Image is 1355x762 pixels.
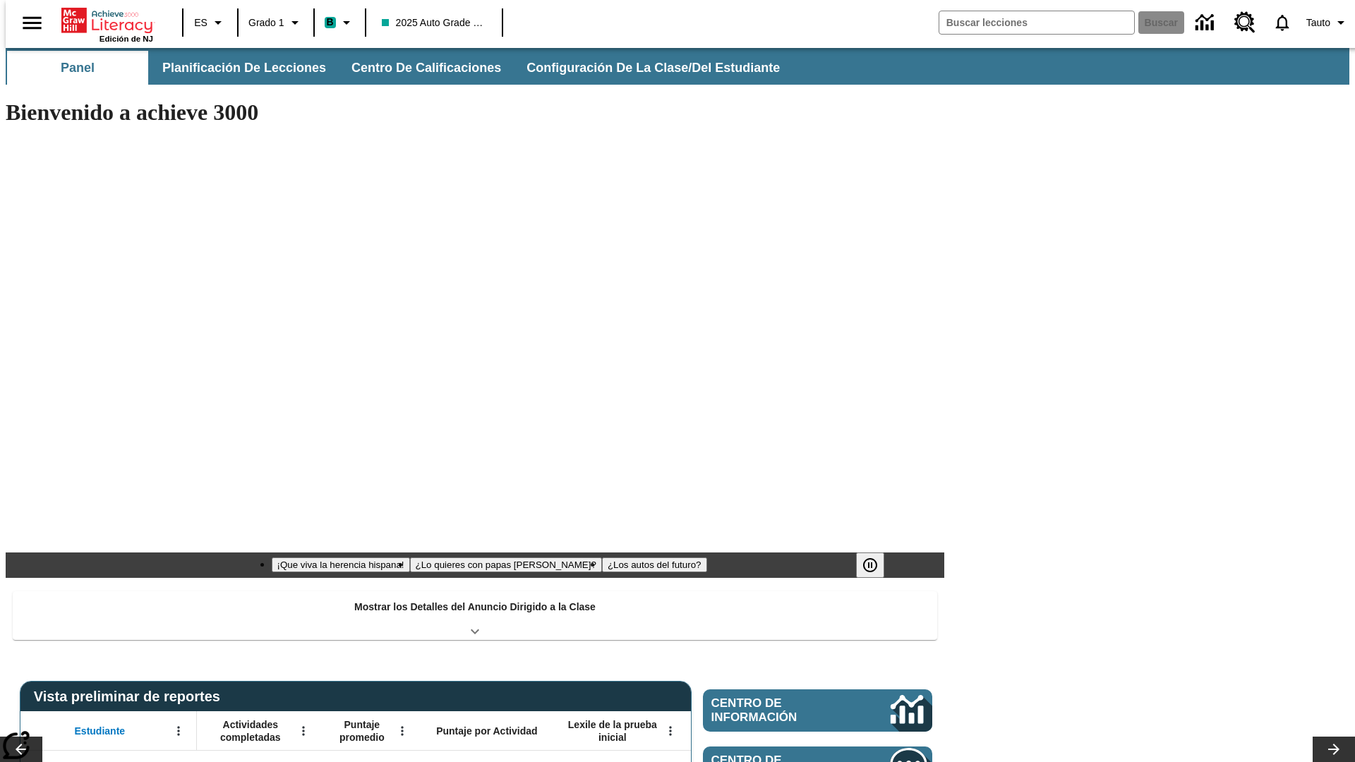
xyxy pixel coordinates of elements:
span: Puntaje por Actividad [436,725,537,737]
button: Diapositiva 2 ¿Lo quieres con papas fritas? [410,557,602,572]
a: Centro de información [1187,4,1226,42]
div: Subbarra de navegación [6,48,1349,85]
span: Centro de información [711,696,843,725]
span: Tauto [1306,16,1330,30]
span: ES [194,16,207,30]
input: Buscar campo [939,11,1134,34]
a: Notificaciones [1264,4,1301,41]
h1: Bienvenido a achieve 3000 [6,99,944,126]
button: Boost El color de la clase es verde turquesa. Cambiar el color de la clase. [319,10,361,35]
p: Mostrar los Detalles del Anuncio Dirigido a la Clase [354,600,596,615]
span: Lexile de la prueba inicial [561,718,664,744]
span: Puntaje promedio [328,718,396,744]
span: Grado 1 [248,16,284,30]
div: Subbarra de navegación [6,51,793,85]
button: Carrusel de lecciones, seguir [1313,737,1355,762]
button: Panel [7,51,148,85]
a: Portada [61,6,153,35]
span: Estudiante [75,725,126,737]
button: Abrir menú [392,720,413,742]
button: Abrir menú [293,720,314,742]
button: Diapositiva 3 ¿Los autos del futuro? [602,557,707,572]
button: Centro de calificaciones [340,51,512,85]
span: Actividades completadas [204,718,297,744]
span: 2025 Auto Grade 1 A [382,16,486,30]
button: Abrir el menú lateral [11,2,53,44]
button: Grado: Grado 1, Elige un grado [243,10,309,35]
div: Mostrar los Detalles del Anuncio Dirigido a la Clase [13,591,937,640]
button: Lenguaje: ES, Selecciona un idioma [188,10,233,35]
button: Diapositiva 1 ¡Que viva la herencia hispana! [272,557,410,572]
button: Pausar [856,552,884,578]
span: Vista preliminar de reportes [34,689,227,705]
div: Portada [61,5,153,43]
button: Perfil/Configuración [1301,10,1355,35]
span: Edición de NJ [100,35,153,43]
button: Configuración de la clase/del estudiante [515,51,791,85]
button: Planificación de lecciones [151,51,337,85]
button: Abrir menú [168,720,189,742]
a: Centro de recursos, Se abrirá en una pestaña nueva. [1226,4,1264,42]
div: Pausar [856,552,898,578]
button: Abrir menú [660,720,681,742]
a: Centro de información [703,689,932,732]
span: B [327,13,334,31]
